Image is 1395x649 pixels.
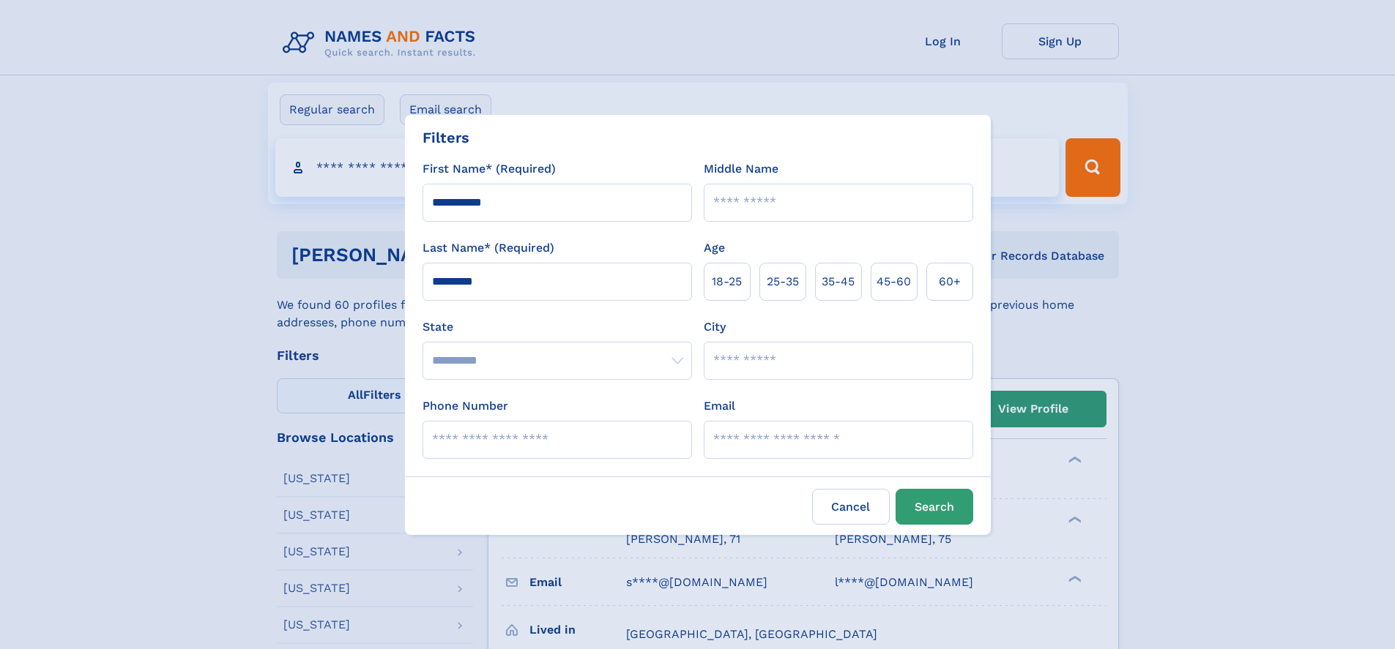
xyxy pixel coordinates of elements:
[704,160,778,178] label: Middle Name
[704,397,735,415] label: Email
[423,127,469,149] div: Filters
[877,273,911,290] span: 45‑60
[423,160,556,178] label: First Name* (Required)
[704,239,725,257] label: Age
[423,397,508,415] label: Phone Number
[423,318,692,336] label: State
[423,239,554,257] label: Last Name* (Required)
[767,273,799,290] span: 25‑35
[896,489,973,525] button: Search
[822,273,855,290] span: 35‑45
[704,318,726,336] label: City
[939,273,961,290] span: 60+
[812,489,890,525] label: Cancel
[712,273,742,290] span: 18‑25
